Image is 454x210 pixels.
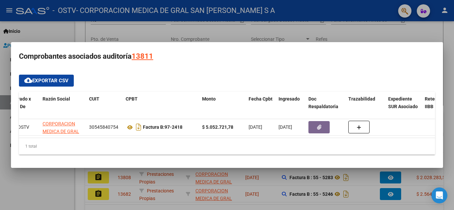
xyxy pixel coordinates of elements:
span: [DATE] [279,124,292,130]
span: Retencion IIBB [425,96,446,109]
datatable-header-cell: CPBT [123,92,199,121]
datatable-header-cell: Fecha Cpbt [246,92,276,121]
i: Descargar documento [134,122,143,132]
span: Ingresado [279,96,300,102]
button: Exportar CSV [19,75,74,87]
datatable-header-cell: CUIT [86,92,123,121]
datatable-header-cell: Razón Social [40,92,86,121]
span: Fecha Cpbt [249,96,273,102]
span: Trazabilidad [348,96,375,102]
datatable-header-cell: Facturado x Orden De [3,92,40,121]
datatable-header-cell: Monto [199,92,246,121]
span: CPBT [126,96,138,102]
datatable-header-cell: Expediente SUR Asociado [386,92,422,121]
datatable-header-cell: Doc Respaldatoria [306,92,346,121]
datatable-header-cell: Trazabilidad [346,92,386,121]
span: Expediente SUR Asociado [388,96,418,109]
strong: $ 5.052.721,78 [202,124,233,130]
span: 30545840754 [89,124,118,130]
span: [DATE] [249,124,262,130]
span: Monto [202,96,216,102]
div: 13811 [132,50,153,63]
div: 1 total [19,138,435,155]
span: Factura B: [143,125,165,130]
strong: 97-2418 [143,125,182,130]
span: Doc Respaldatoria [308,96,338,109]
span: CORPORACION MEDICA DE GRAL SAN MARTIN S A [43,121,79,142]
mat-icon: cloud_download [24,76,32,84]
datatable-header-cell: Retencion IIBB [422,92,449,121]
span: Razón Social [43,96,70,102]
datatable-header-cell: Ingresado [276,92,306,121]
h3: Comprobantes asociados auditoría [19,50,435,63]
span: Exportar CSV [24,78,68,84]
div: Open Intercom Messenger [431,187,447,203]
span: CUIT [89,96,99,102]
